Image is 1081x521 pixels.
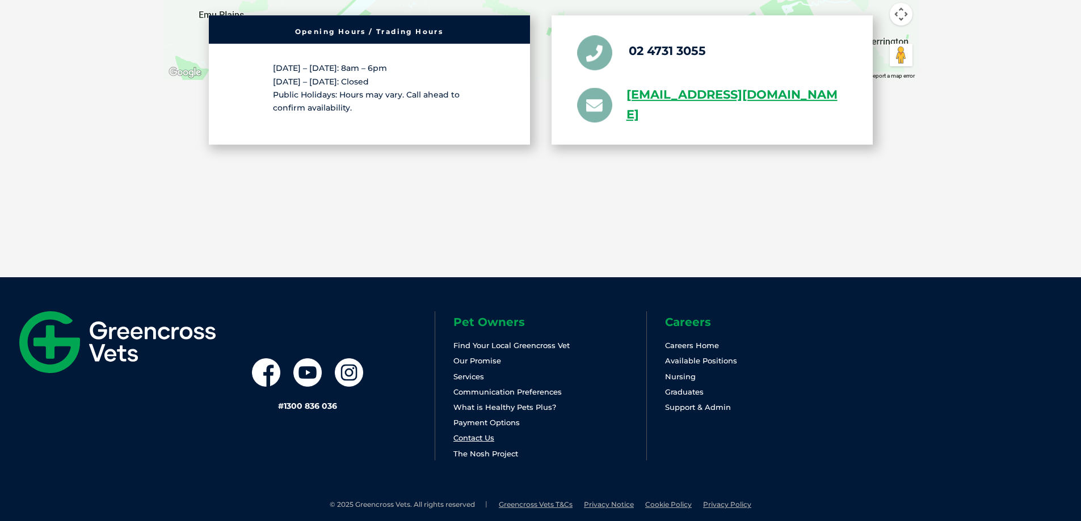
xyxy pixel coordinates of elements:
[273,62,466,115] p: [DATE] – [DATE]: 8am – 6pm [DATE] – [DATE]: Closed Public Holidays: Hours may vary. Call ahead to...
[665,387,704,396] a: Graduates
[645,500,692,509] a: Cookie Policy
[453,372,484,381] a: Services
[453,387,562,396] a: Communication Preferences
[890,3,912,26] button: Map camera controls
[665,372,696,381] a: Nursing
[584,500,634,509] a: Privacy Notice
[453,418,520,427] a: Payment Options
[453,449,518,458] a: The Nosh Project
[453,403,556,412] a: What is Healthy Pets Plus?
[703,500,751,509] a: Privacy Policy
[453,356,501,365] a: Our Promise
[278,401,337,411] a: #1300 836 036
[665,403,731,412] a: Support & Admin
[453,433,494,442] a: Contact Us
[499,500,573,509] a: Greencross Vets T&Cs
[626,85,847,125] a: [EMAIL_ADDRESS][DOMAIN_NAME]
[665,341,719,350] a: Careers Home
[453,341,570,350] a: Find Your Local Greencross Vet
[330,500,487,510] li: © 2025 Greencross Vets. All rights reserved
[665,316,858,328] h6: Careers
[278,401,284,411] span: #
[453,316,646,328] h6: Pet Owners
[214,28,524,35] h6: Opening Hours / Trading Hours
[629,44,706,58] a: 02 4731 3055
[665,356,737,365] a: Available Positions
